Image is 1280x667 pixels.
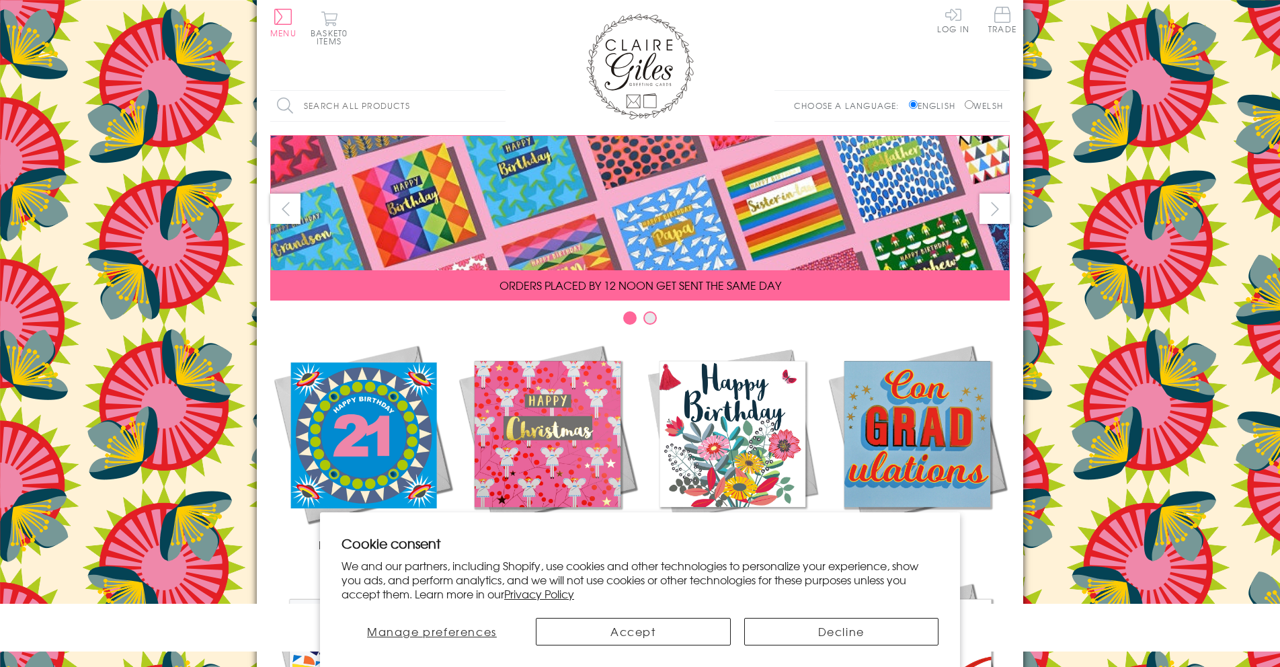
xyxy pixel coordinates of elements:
span: Trade [988,7,1016,33]
span: ORDERS PLACED BY 12 NOON GET SENT THE SAME DAY [499,277,781,293]
a: New Releases [270,342,455,553]
input: Search all products [270,91,506,121]
a: Trade [988,7,1016,36]
span: 0 items [317,27,348,47]
label: English [909,100,962,112]
a: Privacy Policy [504,586,574,602]
button: Manage preferences [342,618,522,645]
h2: Cookie consent [342,534,938,553]
label: Welsh [965,100,1003,112]
button: Decline [744,618,939,645]
span: Manage preferences [367,623,497,639]
button: Carousel Page 2 [643,311,657,325]
div: Carousel Pagination [270,311,1010,331]
span: New Releases [319,537,407,553]
input: English [909,100,918,109]
button: Carousel Page 1 (Current Slide) [623,311,637,325]
button: Basket0 items [311,11,348,45]
input: Welsh [965,100,973,109]
span: Menu [270,27,296,39]
p: We and our partners, including Shopify, use cookies and other technologies to personalize your ex... [342,559,938,600]
a: Log In [937,7,969,33]
a: Christmas [455,342,640,553]
input: Search [492,91,506,121]
img: Claire Giles Greetings Cards [586,13,694,120]
button: next [979,194,1010,224]
button: Menu [270,9,296,37]
button: prev [270,194,301,224]
button: Accept [536,618,731,645]
a: Birthdays [640,342,825,553]
p: Choose a language: [794,100,906,112]
a: Academic [825,342,1010,553]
